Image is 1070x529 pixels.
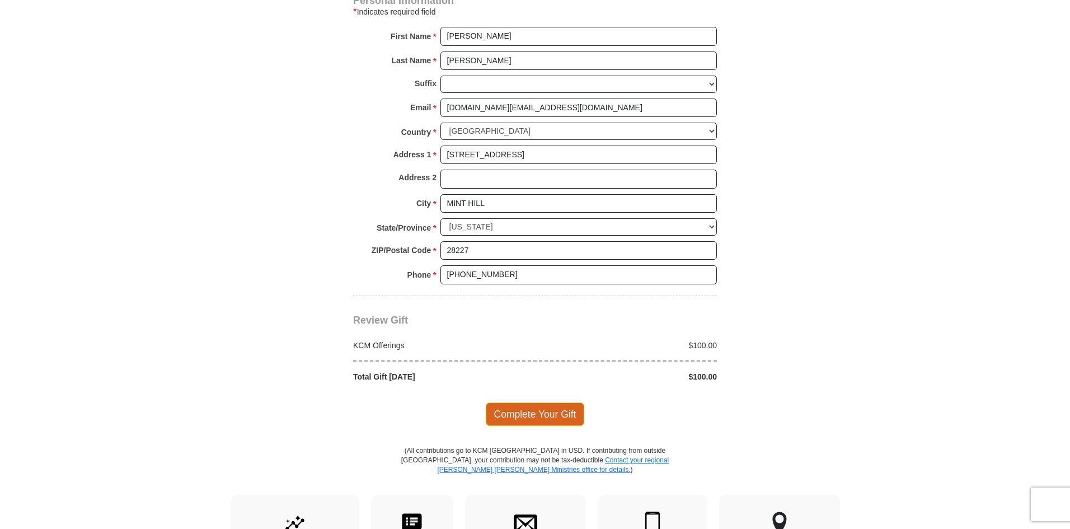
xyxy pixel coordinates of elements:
[535,340,723,351] div: $100.00
[416,195,431,211] strong: City
[391,29,431,44] strong: First Name
[486,402,585,426] span: Complete Your Gift
[353,315,408,326] span: Review Gift
[401,446,669,495] p: (All contributions go to KCM [GEOGRAPHIC_DATA] in USD. If contributing from outside [GEOGRAPHIC_D...
[372,242,431,258] strong: ZIP/Postal Code
[393,147,431,162] strong: Address 1
[415,76,437,91] strong: Suffix
[377,220,431,236] strong: State/Province
[535,371,723,382] div: $100.00
[410,100,431,115] strong: Email
[348,340,536,351] div: KCM Offerings
[401,124,431,140] strong: Country
[398,170,437,185] strong: Address 2
[348,371,536,382] div: Total Gift [DATE]
[392,53,431,68] strong: Last Name
[353,5,717,18] div: Indicates required field
[407,267,431,283] strong: Phone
